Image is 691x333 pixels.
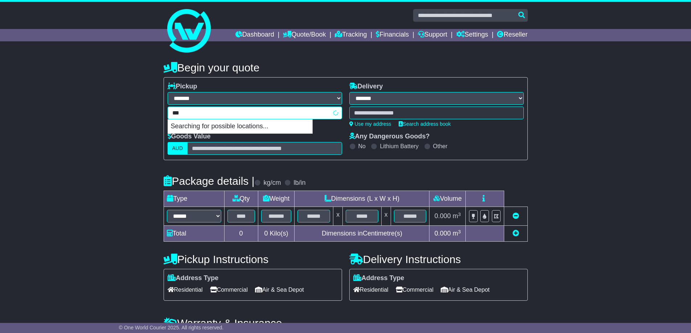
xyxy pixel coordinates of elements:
a: Use my address [349,121,391,127]
label: Other [433,143,448,150]
a: Quote/Book [283,29,326,41]
td: Dimensions in Centimetre(s) [295,226,429,242]
span: Air & Sea Depot [441,284,490,295]
span: Commercial [396,284,433,295]
label: AUD [168,142,188,155]
span: Commercial [210,284,248,295]
h4: Warranty & Insurance [164,317,528,329]
td: 0 [224,226,258,242]
label: Goods Value [168,133,211,141]
a: Remove this item [513,212,519,220]
h4: Pickup Instructions [164,253,342,265]
label: Any Dangerous Goods? [349,133,430,141]
typeahead: Please provide city [168,107,342,119]
a: Financials [376,29,409,41]
td: x [333,207,343,226]
span: 0.000 [435,212,451,220]
a: Tracking [335,29,367,41]
td: Dimensions (L x W x H) [295,191,429,207]
a: Dashboard [235,29,274,41]
a: Support [418,29,447,41]
a: Settings [456,29,488,41]
a: Add new item [513,230,519,237]
a: Reseller [497,29,527,41]
td: x [381,207,391,226]
td: Type [164,191,224,207]
sup: 3 [458,212,461,217]
label: Address Type [353,274,404,282]
label: lb/in [293,179,305,187]
td: Weight [258,191,295,207]
td: Volume [429,191,466,207]
span: Residential [353,284,388,295]
span: m [453,230,461,237]
td: Qty [224,191,258,207]
a: Search address book [399,121,451,127]
span: Residential [168,284,203,295]
span: m [453,212,461,220]
label: kg/cm [263,179,281,187]
label: Delivery [349,83,383,91]
h4: Package details | [164,175,255,187]
label: Pickup [168,83,197,91]
label: Address Type [168,274,219,282]
td: Total [164,226,224,242]
span: © One World Courier 2025. All rights reserved. [119,325,224,330]
td: Kilo(s) [258,226,295,242]
h4: Begin your quote [164,62,528,74]
span: Air & Sea Depot [255,284,304,295]
label: Lithium Battery [380,143,419,150]
h4: Delivery Instructions [349,253,528,265]
label: No [358,143,366,150]
sup: 3 [458,229,461,234]
span: 0.000 [435,230,451,237]
p: Searching for possible locations... [168,120,312,133]
span: 0 [264,230,268,237]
